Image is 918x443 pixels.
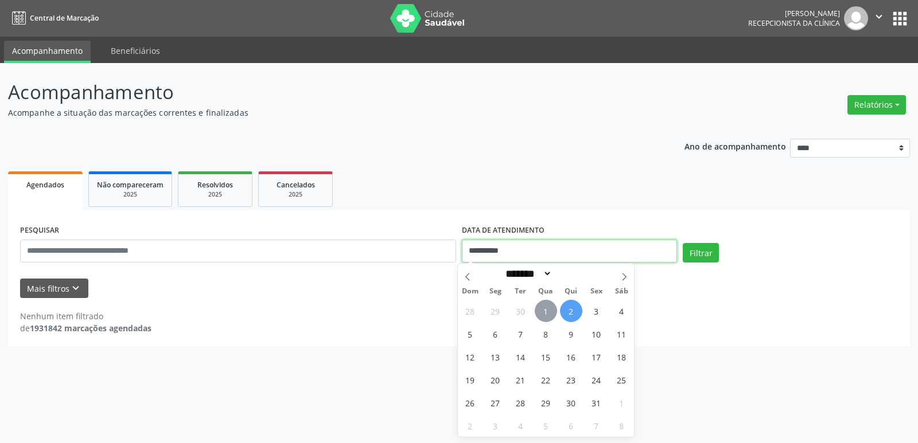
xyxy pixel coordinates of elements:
[462,222,544,240] label: DATA DE ATENDIMENTO
[683,243,719,262] button: Filtrar
[847,95,906,115] button: Relatórios
[484,323,507,345] span: Outubro 6, 2025
[535,414,557,437] span: Novembro 5, 2025
[459,391,481,414] span: Outubro 26, 2025
[30,323,151,334] strong: 1931842 marcações agendadas
[535,300,557,322] span: Outubro 1, 2025
[508,288,533,295] span: Ter
[484,300,507,322] span: Setembro 29, 2025
[890,9,910,29] button: apps
[502,268,553,280] select: Month
[748,18,840,28] span: Recepcionista da clínica
[610,323,633,345] span: Outubro 11, 2025
[459,323,481,345] span: Outubro 5, 2025
[277,180,315,190] span: Cancelados
[30,13,99,23] span: Central de Marcação
[560,323,582,345] span: Outubro 9, 2025
[585,346,608,368] span: Outubro 17, 2025
[20,279,88,299] button: Mais filtroskeyboard_arrow_down
[267,190,324,199] div: 2025
[97,180,164,190] span: Não compareceram
[585,391,608,414] span: Outubro 31, 2025
[610,391,633,414] span: Novembro 1, 2025
[484,391,507,414] span: Outubro 27, 2025
[610,368,633,391] span: Outubro 25, 2025
[560,368,582,391] span: Outubro 23, 2025
[535,391,557,414] span: Outubro 29, 2025
[873,10,885,23] i: 
[459,346,481,368] span: Outubro 12, 2025
[459,414,481,437] span: Novembro 2, 2025
[585,323,608,345] span: Outubro 10, 2025
[844,6,868,30] img: img
[97,190,164,199] div: 2025
[585,414,608,437] span: Novembro 7, 2025
[459,300,481,322] span: Setembro 28, 2025
[509,300,532,322] span: Setembro 30, 2025
[20,310,151,322] div: Nenhum item filtrado
[684,139,786,153] p: Ano de acompanhamento
[535,346,557,368] span: Outubro 15, 2025
[103,41,168,61] a: Beneficiários
[484,346,507,368] span: Outubro 13, 2025
[509,414,532,437] span: Novembro 4, 2025
[186,190,244,199] div: 2025
[552,268,590,280] input: Year
[584,288,609,295] span: Sex
[8,9,99,28] a: Central de Marcação
[484,414,507,437] span: Novembro 3, 2025
[868,6,890,30] button: 
[610,300,633,322] span: Outubro 4, 2025
[509,391,532,414] span: Outubro 28, 2025
[560,346,582,368] span: Outubro 16, 2025
[8,107,639,119] p: Acompanhe a situação das marcações correntes e finalizadas
[458,288,483,295] span: Dom
[26,180,64,190] span: Agendados
[197,180,233,190] span: Resolvidos
[560,300,582,322] span: Outubro 2, 2025
[509,346,532,368] span: Outubro 14, 2025
[509,323,532,345] span: Outubro 7, 2025
[558,288,584,295] span: Qui
[20,322,151,334] div: de
[535,368,557,391] span: Outubro 22, 2025
[560,391,582,414] span: Outubro 30, 2025
[4,41,91,63] a: Acompanhamento
[609,288,634,295] span: Sáb
[585,368,608,391] span: Outubro 24, 2025
[610,414,633,437] span: Novembro 8, 2025
[484,368,507,391] span: Outubro 20, 2025
[20,222,59,240] label: PESQUISAR
[533,288,558,295] span: Qua
[8,78,639,107] p: Acompanhamento
[748,9,840,18] div: [PERSON_NAME]
[535,323,557,345] span: Outubro 8, 2025
[509,368,532,391] span: Outubro 21, 2025
[610,346,633,368] span: Outubro 18, 2025
[585,300,608,322] span: Outubro 3, 2025
[483,288,508,295] span: Seg
[560,414,582,437] span: Novembro 6, 2025
[459,368,481,391] span: Outubro 19, 2025
[69,282,82,295] i: keyboard_arrow_down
